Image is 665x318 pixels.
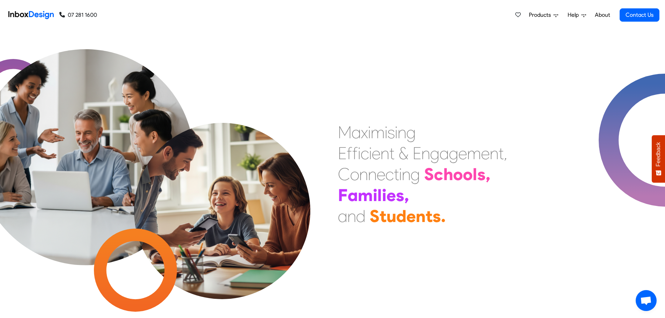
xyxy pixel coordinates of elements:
[398,122,406,143] div: n
[386,185,396,206] div: e
[338,185,348,206] div: F
[352,143,358,164] div: f
[338,164,350,185] div: C
[568,11,582,19] span: Help
[402,164,411,185] div: n
[467,143,481,164] div: m
[377,164,385,185] div: e
[385,164,394,185] div: c
[352,122,361,143] div: a
[426,206,433,227] div: t
[453,164,463,185] div: o
[361,143,369,164] div: c
[368,122,371,143] div: i
[368,164,377,185] div: n
[443,164,453,185] div: h
[416,206,426,227] div: n
[439,143,449,164] div: a
[347,143,352,164] div: f
[473,164,477,185] div: l
[593,8,612,22] a: About
[394,164,399,185] div: t
[477,164,486,185] div: s
[406,206,416,227] div: e
[463,164,473,185] div: o
[404,185,409,206] div: ,
[433,206,441,227] div: s
[372,143,380,164] div: e
[529,11,554,19] span: Products
[358,143,361,164] div: i
[395,122,398,143] div: i
[358,185,373,206] div: m
[347,206,356,227] div: n
[348,185,358,206] div: a
[379,206,386,227] div: t
[406,122,416,143] div: g
[373,185,377,206] div: i
[504,143,507,164] div: ,
[481,143,490,164] div: e
[449,143,458,164] div: g
[387,122,395,143] div: s
[636,290,657,311] a: Open chat
[399,164,402,185] div: i
[369,143,372,164] div: i
[490,143,498,164] div: n
[389,143,394,164] div: t
[620,8,659,22] a: Contact Us
[371,122,385,143] div: m
[59,11,97,19] a: 07 281 1600
[498,143,504,164] div: t
[338,143,347,164] div: E
[385,122,387,143] div: i
[458,143,467,164] div: e
[399,143,408,164] div: &
[377,185,382,206] div: l
[370,206,379,227] div: S
[359,164,368,185] div: n
[396,206,406,227] div: d
[486,164,490,185] div: ,
[655,142,662,167] span: Feedback
[361,122,368,143] div: x
[338,122,507,227] div: Maximising Efficient & Engagement, Connecting Schools, Families, and Students.
[338,122,352,143] div: M
[350,164,359,185] div: o
[411,164,420,185] div: g
[421,143,430,164] div: n
[338,206,347,227] div: a
[565,8,589,22] a: Help
[396,185,404,206] div: s
[386,206,396,227] div: u
[430,143,439,164] div: g
[441,206,446,227] div: .
[112,79,332,299] img: parents_with_child.png
[526,8,561,22] a: Products
[356,206,365,227] div: d
[652,135,665,183] button: Feedback - Show survey
[380,143,389,164] div: n
[434,164,443,185] div: c
[424,164,434,185] div: S
[413,143,421,164] div: E
[382,185,386,206] div: i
